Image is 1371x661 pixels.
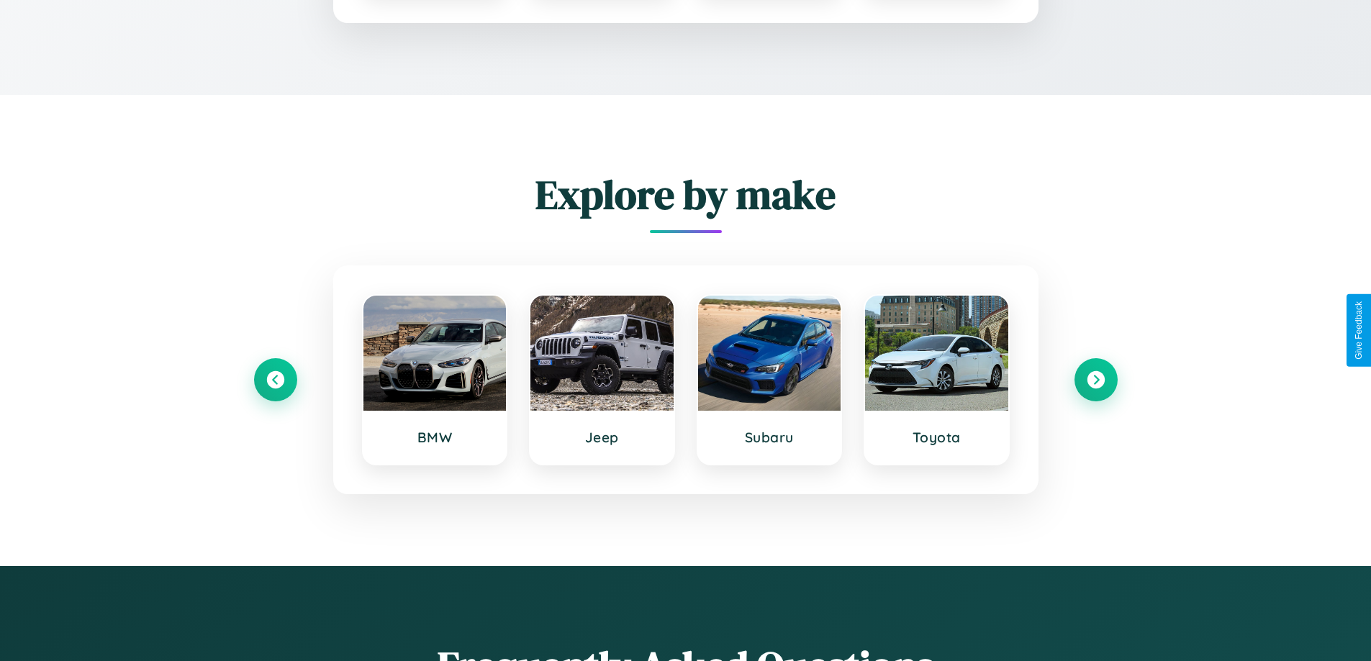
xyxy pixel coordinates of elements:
[545,429,659,446] h3: Jeep
[1354,301,1364,360] div: Give Feedback
[712,429,827,446] h3: Subaru
[254,167,1118,222] h2: Explore by make
[879,429,994,446] h3: Toyota
[378,429,492,446] h3: BMW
